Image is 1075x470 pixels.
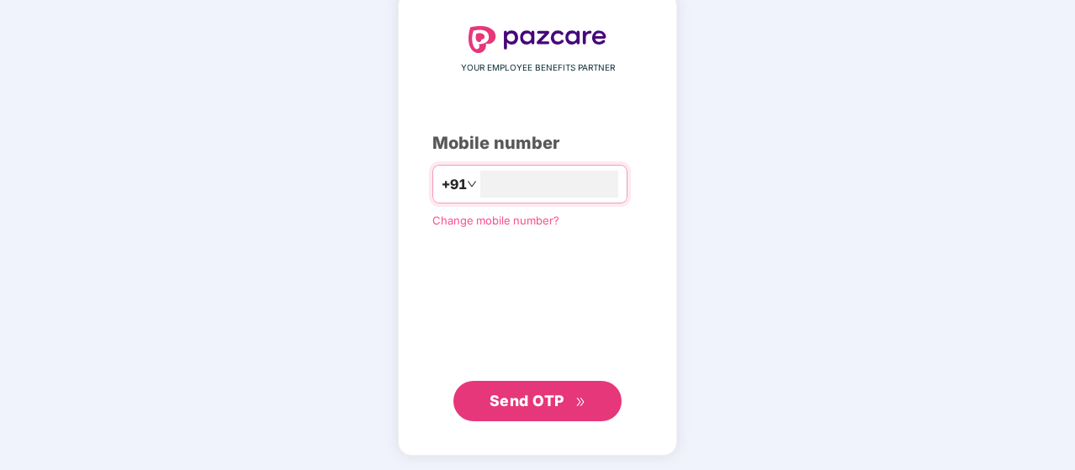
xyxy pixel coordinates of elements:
[575,397,586,408] span: double-right
[490,392,564,409] span: Send OTP
[442,174,467,195] span: +91
[461,61,615,75] span: YOUR EMPLOYEE BENEFITS PARTNER
[467,179,477,189] span: down
[469,26,606,53] img: logo
[453,381,622,421] button: Send OTPdouble-right
[432,130,643,156] div: Mobile number
[432,214,559,227] a: Change mobile number?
